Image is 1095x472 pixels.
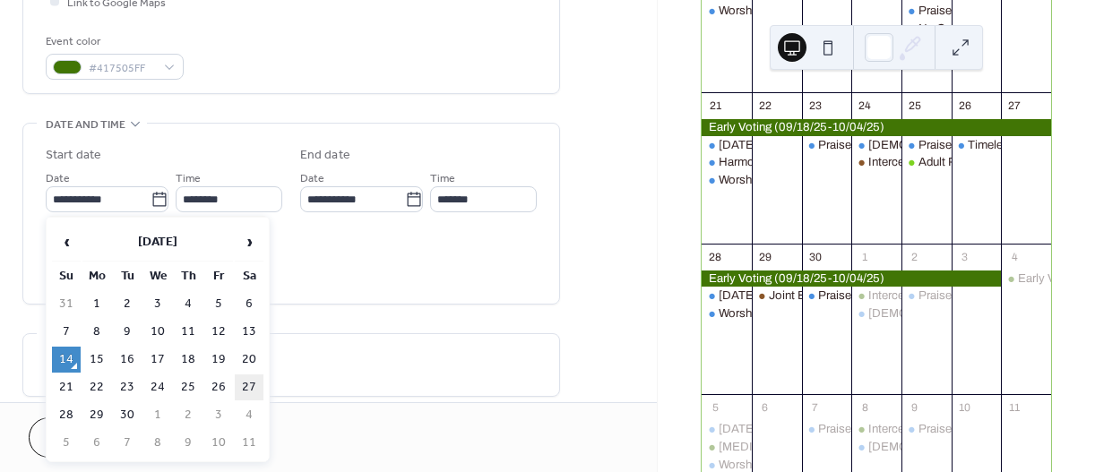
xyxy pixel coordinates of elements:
div: Adult Praise Team [901,154,952,170]
div: 27 [1007,99,1022,114]
td: 11 [235,430,263,456]
div: Early Voting (09/18/25-10/04/25) [702,119,1051,135]
td: 8 [143,430,172,456]
div: Praises In Motion [818,287,910,304]
div: [DATE] School (Zoom Only) [719,137,867,153]
div: Sunday School (Zoom Only) [702,287,752,304]
div: Adult Praise Team [918,154,1013,170]
td: 15 [82,347,111,373]
td: 10 [204,430,233,456]
div: 11 [1007,400,1022,416]
div: 28 [708,249,723,264]
td: 20 [235,347,263,373]
td: 6 [82,430,111,456]
td: 28 [52,402,81,428]
th: Sa [235,263,263,289]
div: Event color [46,32,180,51]
div: Intercessory Prayer [868,287,970,304]
div: Timeless Blessings Ministry (Zoom) [952,137,1002,153]
span: Time [430,169,455,188]
td: 8 [82,319,111,345]
td: 24 [143,374,172,400]
td: 25 [174,374,203,400]
div: 6 [757,400,772,416]
th: Tu [113,263,142,289]
div: Start date [46,146,101,165]
div: Praises In Motion [802,421,852,437]
td: 31 [52,291,81,317]
div: [MEDICAL_DATA] Awareness Day-Wear 'GREEN" [DATE] [719,439,1024,455]
th: Mo [82,263,111,289]
div: Intercessory Prayer [868,421,970,437]
div: 5 [708,400,723,416]
div: Sunday School (Zoom Only) [702,137,752,153]
span: Date [300,169,324,188]
td: 1 [143,402,172,428]
div: Praises In Motion [818,137,910,153]
td: 30 [113,402,142,428]
span: #417505FF [89,59,155,78]
div: Praises In Motion [802,287,852,304]
div: Harmony of Hope Mills [702,154,752,170]
th: Fr [204,263,233,289]
div: Praises In Motion [918,287,1010,304]
div: Praises In Motion [901,3,952,19]
span: Date [46,169,70,188]
div: 7 [807,400,823,416]
td: 26 [204,374,233,400]
div: Sunday School (Zoom Only) [702,421,752,437]
div: Praises In Motion [918,137,1010,153]
button: Cancel [29,417,139,458]
span: › [236,224,263,260]
div: 26 [957,99,972,114]
td: 10 [143,319,172,345]
td: 12 [204,319,233,345]
div: Joint Board Meeting [752,287,802,304]
td: 7 [52,319,81,345]
div: [DATE] School (Zoom Only) [719,421,867,437]
div: 8 [858,400,873,416]
td: 3 [204,402,233,428]
div: 21 [708,99,723,114]
td: 13 [235,319,263,345]
div: 4 [1007,249,1022,264]
div: 30 [807,249,823,264]
div: Praises In Motion [901,287,952,304]
td: 2 [174,402,203,428]
td: 14 [52,347,81,373]
div: Intercessory Prayer [868,154,970,170]
td: 7 [113,430,142,456]
div: Praises In Motion [901,137,952,153]
span: ‹ [53,224,80,260]
div: 24 [858,99,873,114]
td: 2 [113,291,142,317]
div: Praises In Motion [802,137,852,153]
td: 5 [52,430,81,456]
td: 5 [204,291,233,317]
td: 6 [235,291,263,317]
td: 23 [113,374,142,400]
span: Date and time [46,116,125,134]
td: 22 [82,374,111,400]
span: Time [176,169,201,188]
div: No Scheduled Choir Rehearsal [901,21,952,37]
div: Intercessory Prayer [851,287,901,304]
div: Bible Study (Adult/Youth) [851,305,901,322]
div: Intercessory Prayer [851,154,901,170]
td: 29 [82,402,111,428]
div: Bible Study (Adult/Youth) [851,137,901,153]
th: Su [52,263,81,289]
div: Worship Service [702,305,752,322]
th: We [143,263,172,289]
div: 22 [757,99,772,114]
div: 2 [907,249,922,264]
div: Worship Service [702,172,752,188]
div: Depression Awareness Day-Wear 'GREEN" Sunday [702,439,752,455]
th: [DATE] [82,223,233,262]
td: 21 [52,374,81,400]
div: Praises In Motion [918,421,1010,437]
div: 9 [907,400,922,416]
td: 3 [143,291,172,317]
div: [DATE] School (Zoom Only) [719,287,867,304]
div: 3 [957,249,972,264]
